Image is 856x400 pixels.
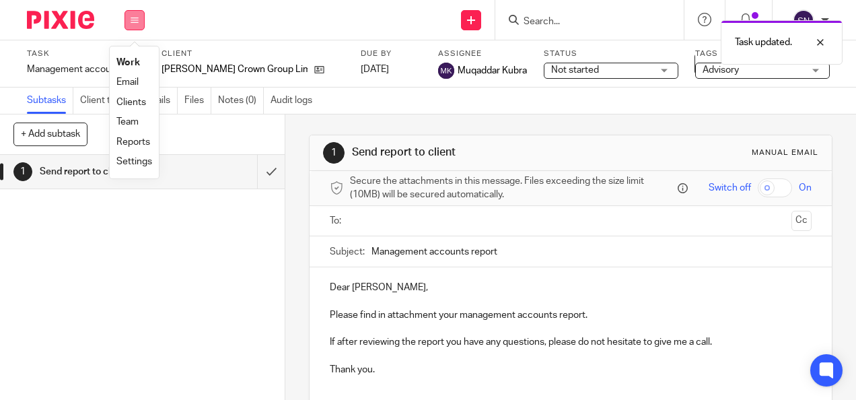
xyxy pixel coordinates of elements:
[551,65,599,75] span: Not started
[80,88,137,114] a: Client tasks
[116,98,146,107] a: Clients
[330,363,811,376] p: Thank you.
[13,162,32,181] div: 1
[361,48,421,59] label: Due by
[330,281,811,294] p: Dear [PERSON_NAME],
[438,63,454,79] img: svg%3E
[162,63,308,76] p: [PERSON_NAME] Crown Group Limited
[330,214,345,228] label: To:
[791,211,812,231] button: Cc
[735,36,792,49] p: Task updated.
[27,11,94,29] img: Pixie
[218,88,264,114] a: Notes (0)
[116,77,139,87] a: Email
[361,65,389,74] span: [DATE]
[116,157,152,166] a: Settings
[184,88,211,114] a: Files
[323,142,345,164] div: 1
[162,48,344,59] label: Client
[793,9,814,31] img: svg%3E
[350,174,674,202] span: Secure the attachments in this message. Files exceeding the size limit (10MB) will be secured aut...
[27,63,145,76] div: Management accounts - August 2025
[271,88,319,114] a: Audit logs
[116,137,150,147] a: Reports
[27,48,145,59] label: Task
[709,181,751,195] span: Switch off
[352,145,600,160] h1: Send report to client
[330,308,811,322] p: Please find in attachment your management accounts report.
[703,65,739,75] span: Advisory
[116,58,140,67] a: Work
[27,88,73,114] a: Subtasks
[143,88,178,114] a: Emails
[116,117,139,127] a: Team
[40,162,176,182] h1: Send report to client
[752,147,818,158] div: Manual email
[330,245,365,259] label: Subject:
[799,181,812,195] span: On
[13,123,87,145] button: + Add subtask
[330,335,811,349] p: If after reviewing the report you have any questions, please do not hesitate to give me a call.
[458,64,527,77] span: Muqaddar Kubra
[27,63,145,76] div: Management accounts - [DATE]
